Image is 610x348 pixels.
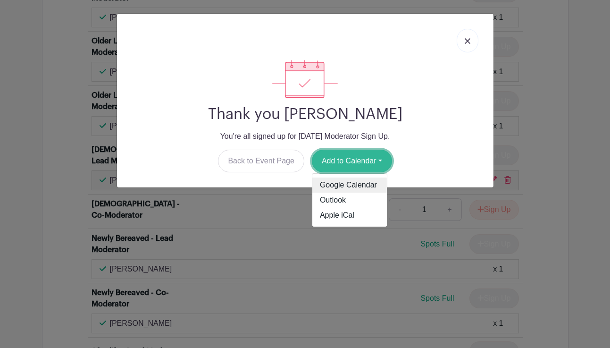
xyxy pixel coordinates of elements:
img: close_button-5f87c8562297e5c2d7936805f587ecaba9071eb48480494691a3f1689db116b3.svg [465,38,470,44]
img: signup_complete-c468d5dda3e2740ee63a24cb0ba0d3ce5d8a4ecd24259e683200fb1569d990c8.svg [272,60,337,98]
a: Outlook [312,193,387,208]
h2: Thank you [PERSON_NAME] [125,105,486,123]
button: Add to Calendar [312,150,392,172]
a: Back to Event Page [218,150,304,172]
a: Apple iCal [312,208,387,223]
p: You're all signed up for [DATE] Moderator Sign Up. [125,131,486,142]
a: Google Calendar [312,178,387,193]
